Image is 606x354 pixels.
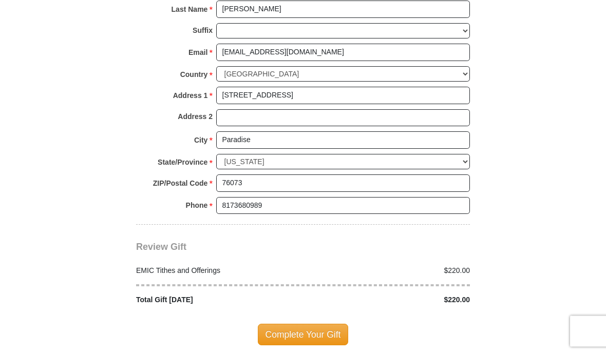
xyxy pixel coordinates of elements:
strong: Address 1 [173,89,208,103]
strong: Country [180,68,208,82]
strong: Phone [186,199,208,213]
span: Complete Your Gift [258,324,349,346]
strong: ZIP/Postal Code [153,176,208,191]
span: Review Gift [136,242,186,252]
div: $220.00 [303,295,476,306]
strong: Address 2 [178,110,213,124]
strong: Last Name [172,3,208,17]
div: EMIC Tithes and Offerings [131,266,304,277]
div: Total Gift [DATE] [131,295,304,306]
strong: Suffix [193,24,213,38]
strong: City [194,133,207,148]
strong: State/Province [158,155,207,170]
strong: Email [188,46,207,60]
div: $220.00 [303,266,476,277]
